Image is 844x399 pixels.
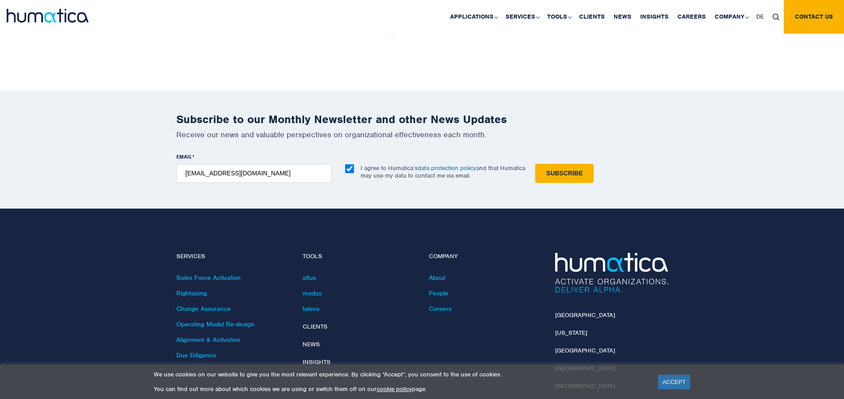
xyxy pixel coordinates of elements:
[176,336,240,344] a: Alignment & Activation
[176,320,254,328] a: Operating Model Re-design
[361,164,525,179] p: I agree to Humatica’s and that Humatica may use my data to contact me via email.
[303,289,322,297] a: modas
[377,385,412,393] a: cookie policy
[7,9,89,23] img: logo
[429,274,445,282] a: About
[176,289,207,297] a: Rightsizing
[176,305,231,313] a: Change Assurance
[418,164,476,172] a: data protection policy
[555,329,587,337] a: [US_STATE]
[154,385,647,393] p: You can find out more about which cookies we are using or switch them off on our page.
[303,323,327,330] a: Clients
[658,375,690,389] a: ACCEPT
[303,341,320,348] a: News
[176,253,289,260] h4: Services
[555,253,668,293] img: Humatica
[303,253,416,260] h4: Tools
[535,164,594,183] input: Subscribe
[429,305,451,313] a: Careers
[429,289,448,297] a: People
[154,371,647,378] p: We use cookies on our website to give you the most relevant experience. By clicking “Accept”, you...
[176,112,668,126] h2: Subscribe to our Monthly Newsletter and other News Updates
[555,311,615,319] a: [GEOGRAPHIC_DATA]
[176,130,668,139] p: Receive our news and valuable perspectives on organizational effectiveness each month.
[176,274,241,282] a: Sales Force Activation
[176,351,216,359] a: Due Diligence
[756,13,764,20] span: DE
[303,358,331,366] a: Insights
[176,153,192,160] span: EMAIL
[555,347,615,354] a: [GEOGRAPHIC_DATA]
[303,274,316,282] a: altus
[303,305,319,313] a: taleva
[773,14,779,20] img: search_icon
[429,253,542,260] h4: Company
[176,164,332,183] input: name@company.com
[345,164,354,173] input: I agree to Humatica’sdata protection policyand that Humatica may use my data to contact me via em...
